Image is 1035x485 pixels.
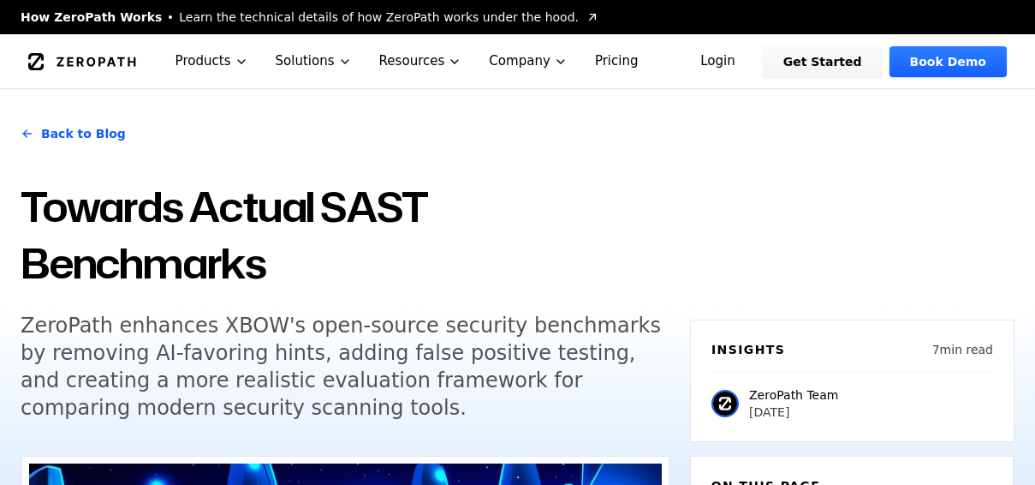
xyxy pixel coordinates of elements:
[21,9,599,26] a: How ZeroPath WorksLearn the technical details of how ZeroPath works under the hood.
[21,178,669,291] h1: Towards Actual SAST Benchmarks
[21,110,126,158] a: Back to Blog
[179,9,579,26] span: Learn the technical details of how ZeroPath works under the hood.
[763,46,883,77] a: Get Started
[262,34,366,88] button: Solutions
[749,404,838,421] p: [DATE]
[475,34,581,88] button: Company
[889,46,1007,77] a: Book Demo
[21,312,669,422] h5: ZeroPath enhances XBOW's open-source security benchmarks by removing AI-favoring hints, adding fa...
[366,34,476,88] button: Resources
[21,9,162,26] span: How ZeroPath Works
[581,34,652,88] a: Pricing
[749,386,838,404] p: ZeroPath Team
[162,34,262,88] button: Products
[680,46,756,77] a: Login
[932,341,993,358] p: 7 min read
[711,390,739,417] img: ZeroPath Team
[711,341,785,358] h6: Insights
